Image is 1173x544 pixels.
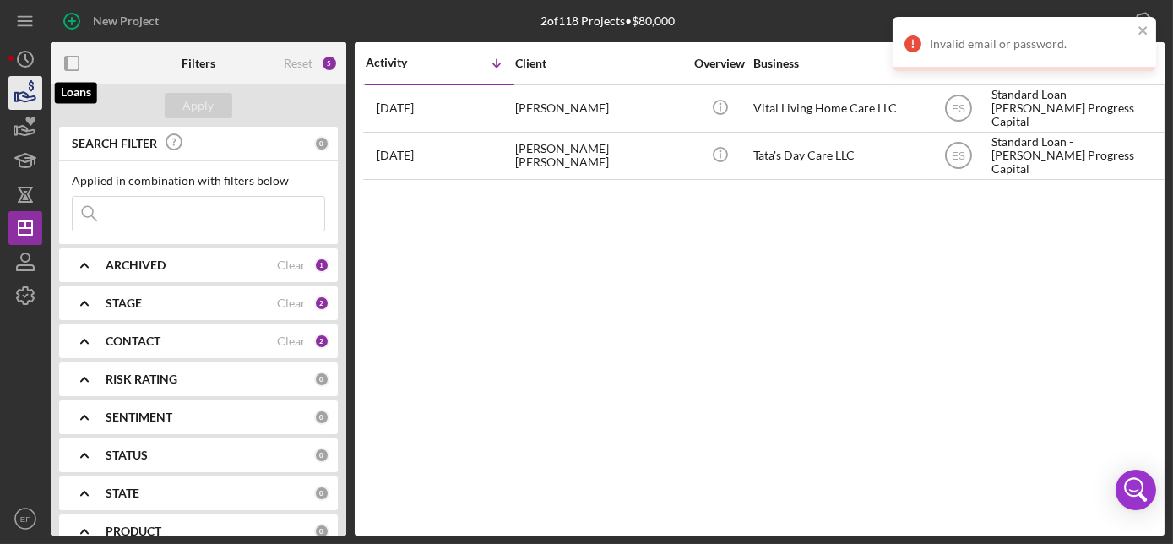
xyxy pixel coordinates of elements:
div: 2 [314,334,329,349]
b: RISK RATING [106,373,177,386]
b: STAGE [106,296,142,310]
div: Standard Loan - [PERSON_NAME] Progress Capital [991,86,1160,131]
div: Clear [277,258,306,272]
b: STATUS [106,449,148,462]
b: STATE [106,487,139,500]
div: Clear [277,296,306,310]
div: New Project [93,4,159,38]
div: Tata's Day Care LLC [753,133,922,178]
div: Export [1086,4,1122,38]
div: 2 [314,296,329,311]
div: [PERSON_NAME] [PERSON_NAME] [515,133,684,178]
div: Activity [366,56,440,69]
b: Filters [182,57,215,70]
button: New Project [51,4,176,38]
div: 0 [314,448,329,463]
div: 0 [314,524,329,539]
b: ARCHIVED [106,258,166,272]
time: 2025-07-28 15:09 [377,101,414,115]
div: 2 of 118 Projects • $80,000 [540,14,675,28]
b: CONTACT [106,335,160,348]
div: Invalid email or password. [930,37,1132,51]
div: 0 [314,136,329,151]
button: Export [1069,4,1165,38]
b: PRODUCT [106,525,161,538]
div: Open Intercom Messenger [1116,470,1156,510]
div: 0 [314,410,329,425]
button: close [1138,24,1149,40]
div: 0 [314,486,329,501]
button: Apply [165,93,232,118]
div: Overview [688,57,752,70]
div: 5 [321,55,338,72]
div: Clear [277,335,306,348]
div: Applied in combination with filters below [72,174,325,188]
text: ES [951,150,964,162]
div: [PERSON_NAME] [515,86,684,131]
div: Vital Living Home Care LLC [753,86,922,131]
div: Client [515,57,684,70]
button: EF [8,502,42,536]
div: 1 [314,258,329,273]
time: 2025-07-08 06:56 [377,149,414,162]
div: Standard Loan - [PERSON_NAME] Progress Capital [991,133,1160,178]
div: 0 [314,372,329,387]
b: SEARCH FILTER [72,137,157,150]
b: SENTIMENT [106,411,172,424]
text: ES [951,103,964,115]
div: Apply [183,93,215,118]
div: Reset [284,57,312,70]
div: Business [753,57,922,70]
text: EF [20,514,30,524]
